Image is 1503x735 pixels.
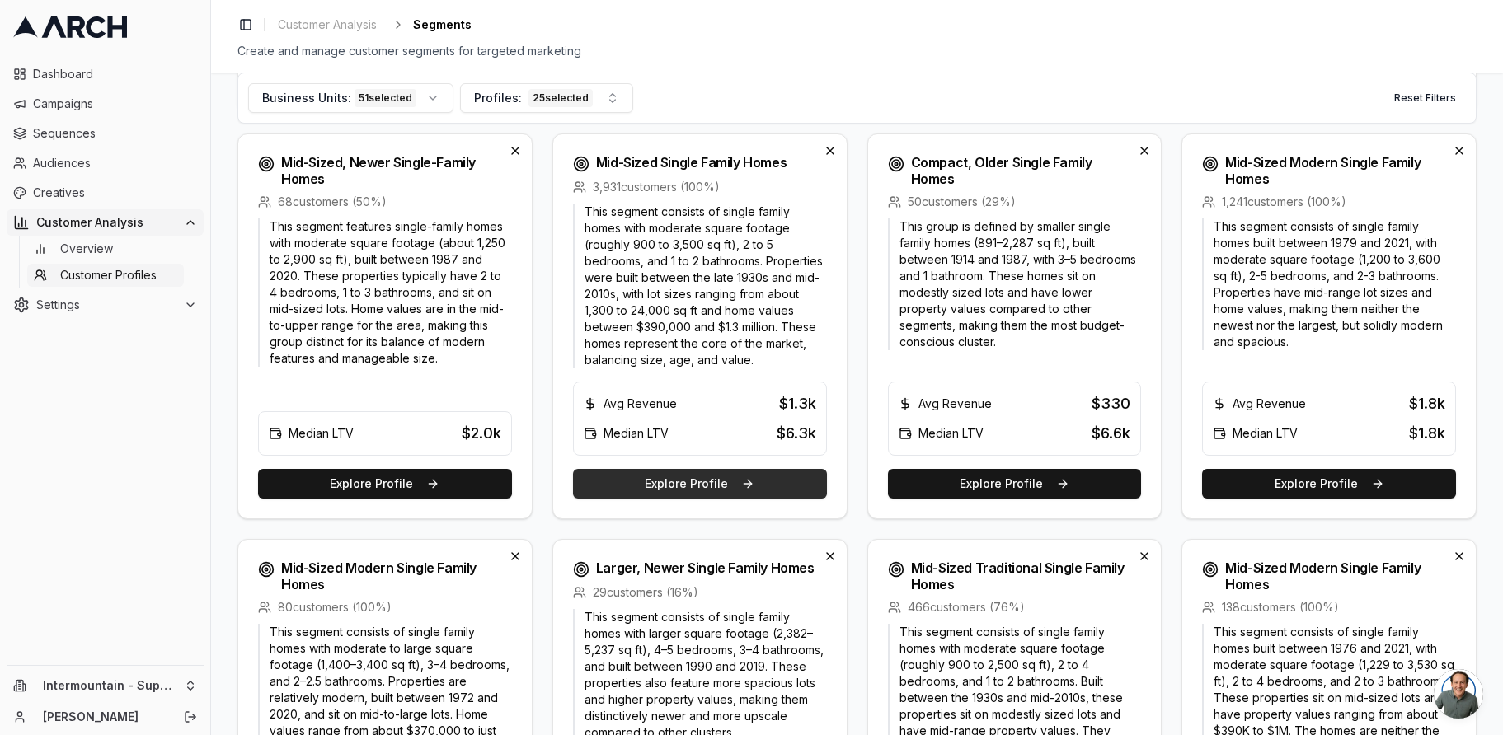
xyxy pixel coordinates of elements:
[1092,392,1130,415] div: $330
[584,396,677,412] div: Avg Revenue
[584,425,669,442] div: Median LTV
[7,91,204,117] a: Campaigns
[1202,218,1456,350] p: This segment consists of single family homes built between 1979 and 2021, with moderate square fo...
[573,204,827,368] p: This segment consists of single family homes with moderate square footage (roughly 900 to 3,500 s...
[899,396,992,412] div: Avg Revenue
[462,422,501,445] div: $2.0k
[7,150,204,176] a: Audiences
[1213,396,1306,412] div: Avg Revenue
[1409,422,1445,445] div: $1.8k
[596,154,787,171] h3: Mid-Sized Single Family Homes
[1222,194,1346,210] span: 1,241 customers ( 100 %)
[505,141,525,161] button: Deselect profile
[1222,599,1339,616] span: 138 customers ( 100 %)
[278,194,387,210] span: 68 customers ( 50 %)
[7,120,204,147] a: Sequences
[179,705,202,728] button: Log out
[7,180,204,206] a: Creatives
[1449,141,1469,161] button: Deselect profile
[505,546,525,566] button: Deselect profile
[1134,546,1154,566] button: Deselect profile
[33,125,197,142] span: Sequences
[7,209,204,236] button: Customer Analysis
[258,469,512,499] button: Explore Profile
[820,546,840,566] button: Deselect profile
[7,292,204,318] button: Settings
[820,141,840,161] button: Deselect profile
[281,154,505,187] h3: Mid-Sized, Newer Single-Family Homes
[413,16,472,33] span: Segments
[908,194,1016,210] span: 50 customers ( 29 %)
[1409,392,1445,415] div: $1.8k
[355,89,416,107] div: 51 selected
[908,599,1025,616] span: 466 customers ( 76 %)
[596,559,815,576] h3: Larger, Newer Single Family Homes
[237,43,1477,59] div: Create and manage customer segments for targeted marketing
[278,16,377,33] span: Customer Analysis
[60,267,157,283] span: Customer Profiles
[27,237,184,260] a: Overview
[33,66,197,82] span: Dashboard
[33,155,197,171] span: Audiences
[43,678,177,693] span: Intermountain - Superior Water & Air
[1225,559,1449,592] h3: Mid-Sized Modern Single Family Homes
[573,469,827,499] button: Explore Profile
[271,13,472,36] nav: breadcrumb
[262,90,351,106] span: Business Units:
[528,89,593,107] div: 25 selected
[248,83,453,113] button: Business Units:51selected
[1202,469,1456,499] button: Explore Profile
[60,241,113,257] span: Overview
[258,218,512,367] p: This segment features single-family homes with moderate square footage (about 1,250 to 2,900 sq f...
[1213,425,1298,442] div: Median LTV
[36,214,177,231] span: Customer Analysis
[278,599,392,616] span: 80 customers ( 100 %)
[1092,422,1130,445] div: $6.6k
[593,179,720,195] span: 3,931 customers ( 100 %)
[269,425,354,442] div: Median LTV
[1384,85,1466,111] button: Reset Filters
[779,392,816,415] div: $1.3k
[43,709,166,725] a: [PERSON_NAME]
[271,13,383,36] a: Customer Analysis
[474,89,593,107] div: Profiles:
[1449,546,1469,566] button: Deselect profile
[7,672,204,699] button: Intermountain - Superior Water & Air
[1134,141,1154,161] button: Deselect profile
[1434,669,1483,719] div: Open chat
[27,264,184,287] a: Customer Profiles
[911,559,1135,592] h3: Mid-Sized Traditional Single Family Homes
[888,218,1142,350] p: This group is defined by smaller single family homes (891–2,287 sq ft), built between 1914 and 19...
[33,185,197,201] span: Creatives
[36,297,177,313] span: Settings
[33,96,197,112] span: Campaigns
[777,422,816,445] div: $6.3k
[899,425,984,442] div: Median LTV
[281,559,505,592] h3: Mid-Sized Modern Single Family Homes
[1225,154,1449,187] h3: Mid-Sized Modern Single Family Homes
[593,584,698,601] span: 29 customers ( 16 %)
[911,154,1135,187] h3: Compact, Older Single Family Homes
[888,469,1142,499] button: Explore Profile
[7,61,204,87] a: Dashboard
